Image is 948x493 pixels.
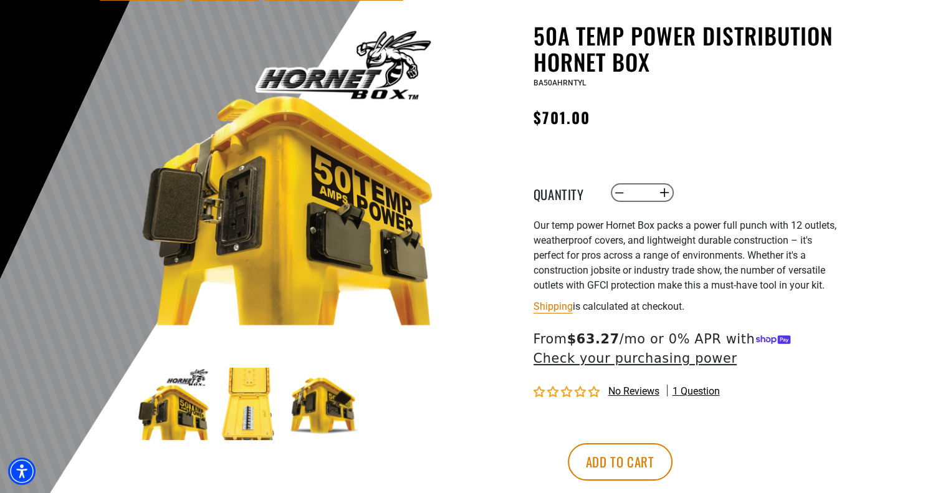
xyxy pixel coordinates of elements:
[608,385,659,397] span: No reviews
[8,457,36,485] div: Accessibility Menu
[673,385,720,398] span: 1 question
[534,300,573,312] a: Shipping
[534,298,839,315] div: is calculated at checkout.
[568,443,673,481] button: Add to cart
[534,106,591,128] span: $701.00
[534,22,839,75] h1: 50A Temp Power Distribution Hornet Box
[534,184,596,201] label: Quantity
[534,79,586,87] span: BA50AHRNTYL
[534,386,602,398] span: 0.00 stars
[534,219,836,291] span: Our temp power Hornet Box packs a power full punch with 12 outlets, weatherproof covers, and ligh...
